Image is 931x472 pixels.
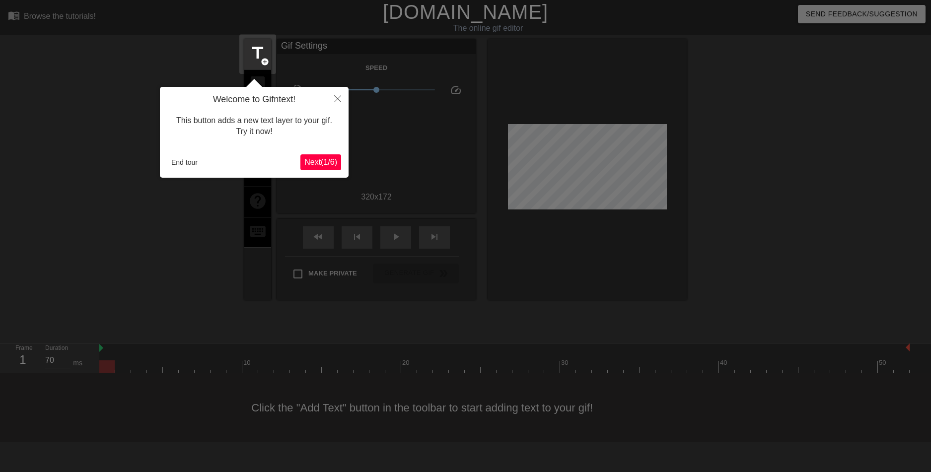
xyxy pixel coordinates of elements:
h4: Welcome to Gifntext! [167,94,341,105]
div: This button adds a new text layer to your gif. Try it now! [167,105,341,147]
button: Next [300,154,341,170]
button: End tour [167,155,202,170]
button: Close [327,87,349,110]
span: Next ( 1 / 6 ) [304,158,337,166]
